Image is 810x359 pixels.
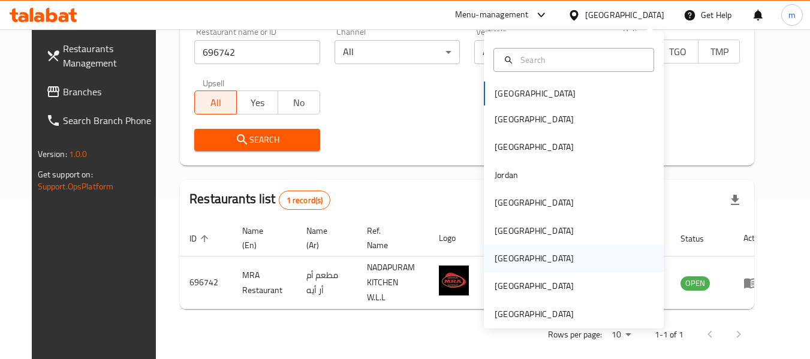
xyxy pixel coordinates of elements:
[680,276,710,291] div: OPEN
[335,40,460,64] div: All
[656,40,698,64] button: TGO
[516,53,646,67] input: Search
[680,231,719,246] span: Status
[279,195,330,206] span: 1 record(s)
[367,224,415,252] span: Ref. Name
[37,106,167,135] a: Search Branch Phone
[236,90,279,114] button: Yes
[585,8,664,22] div: [GEOGRAPHIC_DATA]
[495,113,574,126] div: [GEOGRAPHIC_DATA]
[194,129,320,151] button: Search
[38,146,67,162] span: Version:
[189,231,212,246] span: ID
[37,34,167,77] a: Restaurants Management
[734,220,775,257] th: Action
[474,40,600,64] div: All
[204,132,311,147] span: Search
[63,113,158,128] span: Search Branch Phone
[429,220,483,257] th: Logo
[495,307,574,321] div: [GEOGRAPHIC_DATA]
[283,94,315,111] span: No
[233,257,297,309] td: MRA Restaurant
[297,257,357,309] td: مطعم أم أر أيه
[306,224,343,252] span: Name (Ar)
[661,43,694,61] span: TGO
[203,79,225,87] label: Upsell
[495,140,574,153] div: [GEOGRAPHIC_DATA]
[680,276,710,290] span: OPEN
[548,327,602,342] p: Rows per page:
[63,41,158,70] span: Restaurants Management
[194,90,237,114] button: All
[69,146,88,162] span: 1.0.0
[703,43,736,61] span: TMP
[242,94,274,111] span: Yes
[495,196,574,209] div: [GEOGRAPHIC_DATA]
[189,190,330,210] h2: Restaurants list
[242,224,282,252] span: Name (En)
[495,279,574,292] div: [GEOGRAPHIC_DATA]
[194,40,320,64] input: Search for restaurant name or ID..
[278,90,320,114] button: No
[38,167,93,182] span: Get support on:
[721,186,749,215] div: Export file
[439,266,469,295] img: MRA Restaurant
[788,8,796,22] span: m
[200,94,232,111] span: All
[698,40,740,64] button: TMP
[655,327,683,342] p: 1-1 of 1
[495,252,574,265] div: [GEOGRAPHIC_DATA]
[495,168,518,182] div: Jordan
[743,276,766,290] div: Menu
[37,77,167,106] a: Branches
[180,220,775,309] table: enhanced table
[607,326,636,344] div: Rows per page:
[180,257,233,309] td: 696742
[38,179,114,194] a: Support.OpsPlatform
[357,257,429,309] td: NADAPURAM KITCHEN W.L.L
[455,8,529,22] div: Menu-management
[495,224,574,237] div: [GEOGRAPHIC_DATA]
[63,85,158,99] span: Branches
